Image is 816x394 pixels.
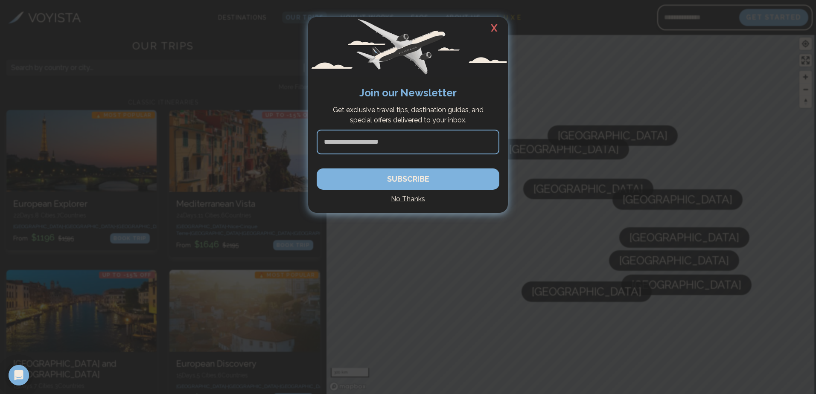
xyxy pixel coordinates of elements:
div: Open Intercom Messenger [9,365,29,385]
h2: X [481,17,508,39]
h4: No Thanks [317,194,499,204]
p: Get exclusive travel tips, destination guides, and special offers delivered to your inbox. [321,105,495,125]
button: SUBSCRIBE [317,168,499,190]
img: Avopass plane flying [308,17,508,77]
h2: Join our Newsletter [317,85,499,101]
